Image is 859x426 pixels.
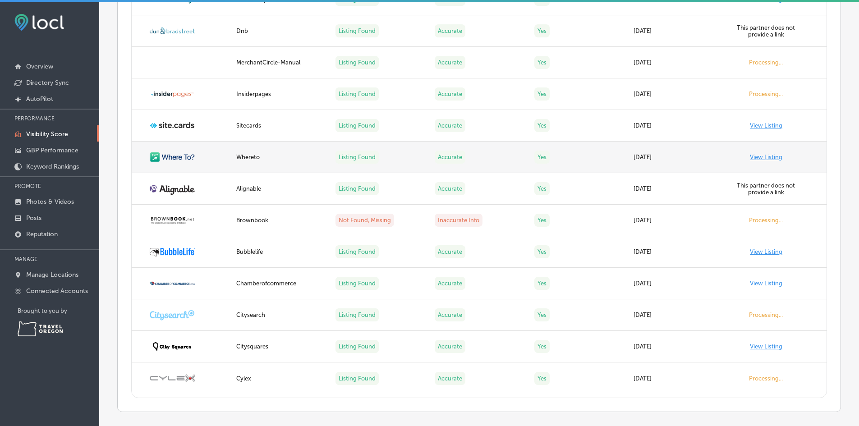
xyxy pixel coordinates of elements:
[150,279,195,288] img: chamberofcommerce.png
[26,130,68,138] p: Visibility Score
[335,214,394,227] label: Not Found, Missing
[628,236,727,268] td: [DATE]
[335,182,379,195] label: Listing Found
[534,56,550,69] label: Yes
[14,14,64,31] img: fda3e92497d09a02dc62c9cd864e3231.png
[236,91,325,97] div: Insiderpages
[435,87,465,101] label: Accurate
[737,24,795,38] label: This partner does not provide a link
[26,95,53,103] p: AutoPilot
[628,15,727,47] td: [DATE]
[749,91,783,97] label: Processing...
[435,245,465,258] label: Accurate
[628,331,727,362] td: [DATE]
[628,47,727,78] td: [DATE]
[236,248,325,255] div: Bubblelife
[150,152,195,163] img: whereto.png
[335,372,379,385] label: Listing Found
[750,280,782,287] a: View Listing
[749,311,783,318] label: Processing...
[236,343,325,350] div: Citysquares
[749,375,783,382] label: Processing...
[18,307,99,314] p: Brought to you by
[534,182,550,195] label: Yes
[236,185,325,192] div: Alignable
[335,24,379,37] label: Listing Found
[150,247,195,257] img: bubblelife.png
[236,59,325,66] div: MerchantCircle-Manual
[18,321,63,336] img: Travel Oregon
[749,217,783,224] label: Processing...
[26,79,69,87] p: Directory Sync
[236,375,325,382] div: Cylex
[26,230,58,238] p: Reputation
[150,89,195,99] img: insiderpages.png
[335,277,379,290] label: Listing Found
[435,119,465,132] label: Accurate
[435,24,465,37] label: Accurate
[628,268,727,299] td: [DATE]
[435,340,465,353] label: Accurate
[236,154,325,160] div: Whereto
[26,198,74,206] p: Photos & Videos
[750,122,782,129] a: View Listing
[628,299,727,331] td: [DATE]
[335,308,379,321] label: Listing Found
[150,216,195,224] img: brownbook.png
[26,287,88,295] p: Connected Accounts
[335,56,379,69] label: Listing Found
[628,173,727,205] td: [DATE]
[750,343,782,350] a: View Listing
[750,248,782,255] a: View Listing
[236,311,325,318] div: Citysearch
[435,151,465,164] label: Accurate
[435,182,465,195] label: Accurate
[534,372,550,385] label: Yes
[628,205,727,236] td: [DATE]
[435,372,465,385] label: Accurate
[628,110,727,142] td: [DATE]
[737,182,795,196] label: This partner does not provide a link
[335,87,379,101] label: Listing Found
[534,308,550,321] label: Yes
[749,59,783,66] label: Processing...
[534,214,550,227] label: Yes
[26,271,78,279] p: Manage Locations
[628,142,727,173] td: [DATE]
[628,78,727,110] td: [DATE]
[534,245,550,258] label: Yes
[335,245,379,258] label: Listing Found
[150,121,195,130] img: sitecards.png
[750,154,782,160] a: View Listing
[335,151,379,164] label: Listing Found
[534,87,550,101] label: Yes
[26,63,53,70] p: Overview
[534,24,550,37] label: Yes
[150,373,195,384] img: cylex.png
[534,340,550,353] label: Yes
[335,119,379,132] label: Listing Found
[150,340,195,353] img: citysquares.png
[435,308,465,321] label: Accurate
[26,214,41,222] p: Posts
[236,280,325,287] div: Chamberofcommerce
[534,151,550,164] label: Yes
[628,362,727,394] td: [DATE]
[534,119,550,132] label: Yes
[150,27,195,34] img: dnb.png
[150,309,195,321] img: citysearch.png
[435,56,465,69] label: Accurate
[236,217,325,224] div: Brownbook
[236,27,325,34] div: Dnb
[335,340,379,353] label: Listing Found
[435,277,465,290] label: Accurate
[26,147,78,154] p: GBP Performance
[534,277,550,290] label: Yes
[150,183,195,195] img: alignable.png
[26,163,79,170] p: Keyword Rankings
[236,122,325,129] div: Sitecards
[435,214,482,227] label: Inaccurate Info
